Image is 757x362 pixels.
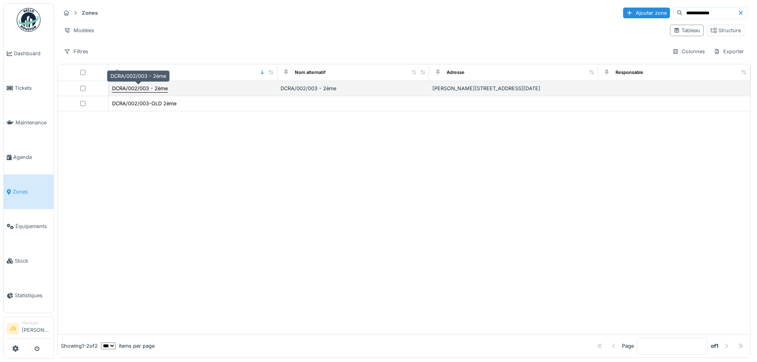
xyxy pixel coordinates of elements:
[711,342,718,350] strong: of 1
[101,342,155,350] div: items per page
[15,84,50,92] span: Tickets
[4,36,54,71] a: Dashboard
[107,70,170,82] div: DCRA/002/003 - 2ème
[711,27,741,34] div: Structure
[4,174,54,209] a: Zones
[4,244,54,278] a: Stock
[7,320,50,339] a: JS Manager[PERSON_NAME]
[112,100,176,107] div: DCRA/002/003-OLD 2ème
[22,320,50,337] li: [PERSON_NAME]
[22,320,50,326] div: Manager
[432,85,595,92] div: [PERSON_NAME][STREET_ADDRESS][DATE]
[79,9,101,17] strong: Zones
[674,27,700,34] div: Tableau
[4,209,54,244] a: Équipements
[13,188,50,196] span: Zones
[60,46,92,57] div: Filtres
[295,69,325,76] div: Nom alternatif
[4,71,54,105] a: Tickets
[447,69,465,76] div: Adresse
[4,140,54,174] a: Agenda
[14,50,50,57] span: Dashboard
[13,153,50,161] span: Agenda
[15,257,50,265] span: Stock
[623,8,670,18] div: Ajouter zone
[281,85,426,92] div: DCRA/002/003 - 2ème
[15,223,50,230] span: Équipements
[669,46,709,57] div: Colonnes
[126,69,136,76] div: Nom
[15,119,50,126] span: Maintenance
[17,8,41,32] img: Badge_color-CXgf-gQk.svg
[7,323,19,335] li: JS
[710,46,747,57] div: Exporter
[61,342,98,350] div: Showing 1 - 2 of 2
[616,69,643,76] div: Responsable
[112,85,168,92] div: DCRA/002/003 - 2ème
[4,278,54,313] a: Statistiques
[4,105,54,140] a: Maintenance
[15,292,50,299] span: Statistiques
[622,342,634,350] div: Page
[60,25,98,36] div: Modèles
